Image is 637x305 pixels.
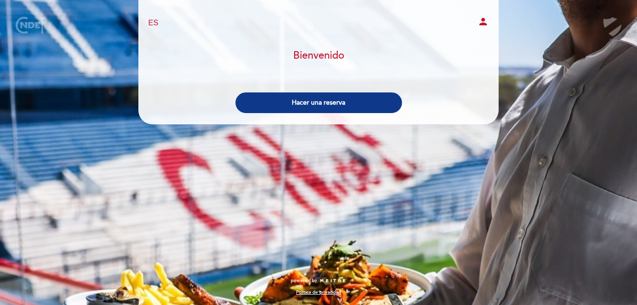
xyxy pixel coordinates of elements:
a: powered by [291,277,346,284]
span: powered by [291,277,317,284]
i: person [478,16,489,27]
a: Restaurant 1900 [260,10,377,36]
button: Hacer una reserva [235,92,402,113]
button: person [478,16,489,30]
a: Política de privacidad [296,289,341,296]
h1: Bienvenido [293,50,344,61]
img: MEITRE [319,279,346,283]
